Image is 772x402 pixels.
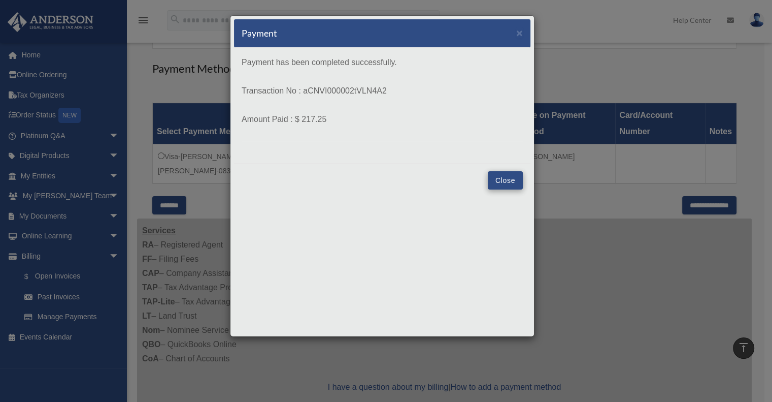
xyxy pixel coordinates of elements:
span: × [516,27,523,39]
h5: Payment [242,27,277,40]
button: Close [488,171,523,190]
p: Transaction No : aCNVI000002tVLN4A2 [242,84,523,98]
p: Amount Paid : $ 217.25 [242,112,523,127]
p: Payment has been completed successfully. [242,55,523,70]
button: Close [516,27,523,38]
